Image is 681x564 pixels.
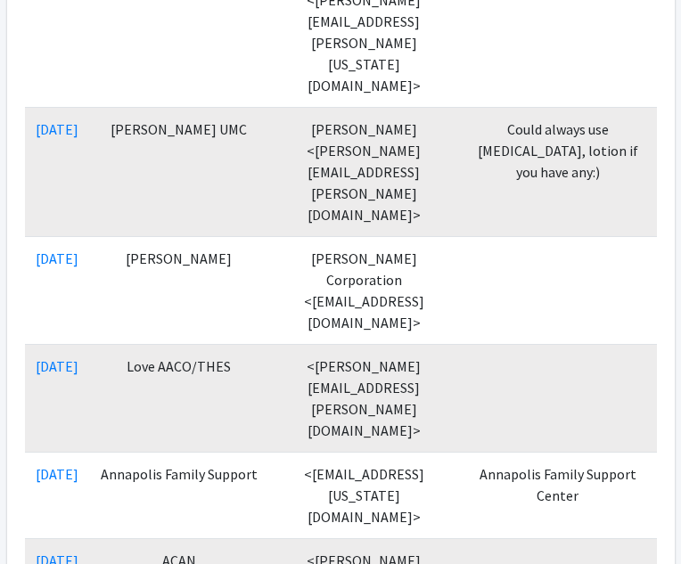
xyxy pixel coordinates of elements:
td: [PERSON_NAME] Corporation <[EMAIL_ADDRESS][DOMAIN_NAME]> [269,237,459,345]
td: Could always use [MEDICAL_DATA], lotion if you have any:) [459,108,657,237]
a: [DATE] [36,357,78,375]
a: [DATE] [36,120,78,138]
td: <[EMAIL_ADDRESS][US_STATE][DOMAIN_NAME]> [269,453,459,539]
a: [DATE] [36,465,78,483]
td: [PERSON_NAME] UMC [89,108,269,237]
td: Annapolis Family Support [89,453,269,539]
td: Annapolis Family Support Center [459,453,657,539]
a: [DATE] [36,249,78,267]
td: <[PERSON_NAME][EMAIL_ADDRESS][PERSON_NAME][DOMAIN_NAME]> [269,345,459,453]
td: [PERSON_NAME] <[PERSON_NAME][EMAIL_ADDRESS][PERSON_NAME][DOMAIN_NAME]> [269,108,459,237]
td: [PERSON_NAME] [89,237,269,345]
td: Love AACO/THES [89,345,269,453]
